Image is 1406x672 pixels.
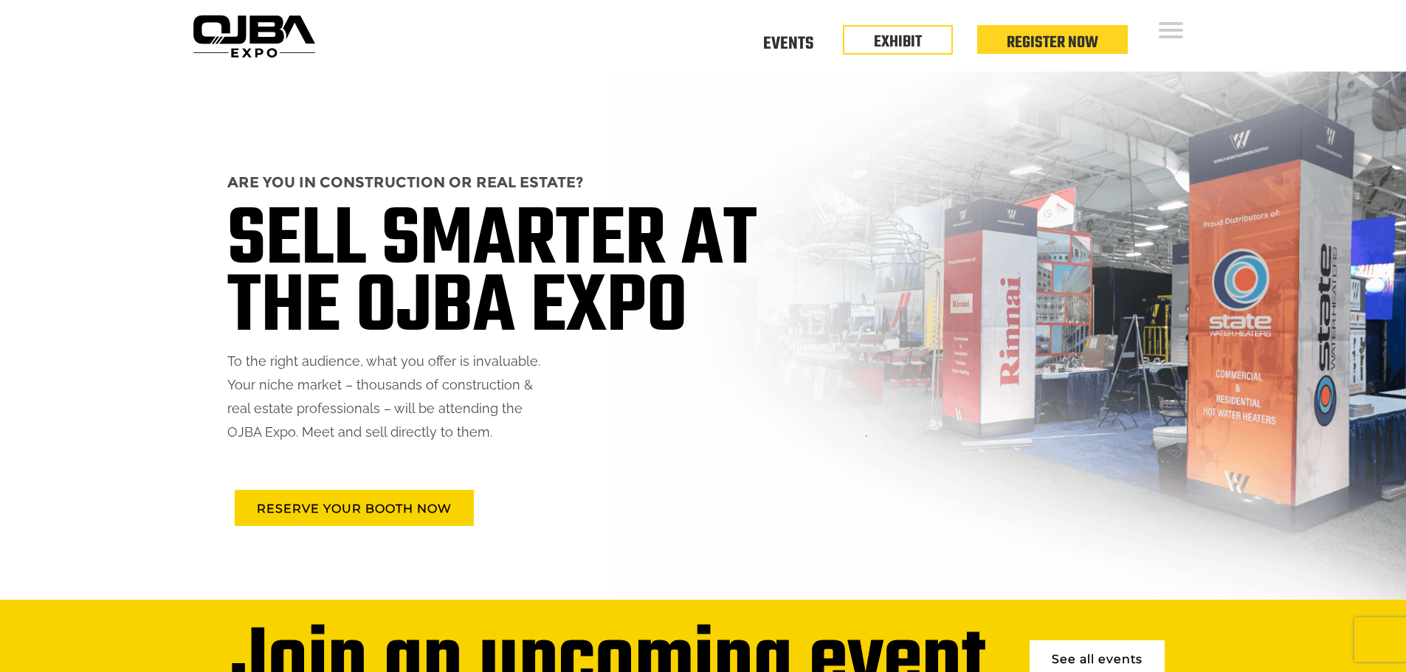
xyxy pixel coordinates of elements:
[227,167,867,197] h2: ARE YOU IN CONSTRUCTION OR REAL ESTATE?
[227,208,867,342] h1: SELL SMARTER AT THE OJBA EXPO
[227,350,867,444] p: To the right audience, what you offer is invaluable. Your niche market – thousands of constructio...
[235,490,474,526] a: RESERVE YOUR BOOTH NOW
[1007,30,1098,55] a: Register Now
[874,30,922,55] a: EXHIBIT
